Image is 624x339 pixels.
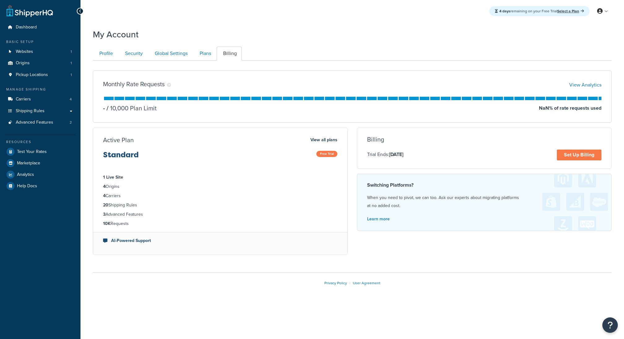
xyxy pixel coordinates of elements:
strong: 1 Live Site [103,174,123,180]
a: Origins 1 [5,57,76,69]
a: ShipperHQ Home [6,5,53,17]
li: Origins [103,183,337,190]
a: Advanced Features 2 [5,117,76,128]
h3: Standard [103,151,139,164]
span: 1 [71,49,72,54]
li: Requests [103,220,337,227]
a: Select a Plan [557,8,584,14]
a: Set Up Billing [557,150,601,160]
span: Origins [16,61,30,66]
h4: Switching Platforms? [367,181,601,189]
a: Privacy Policy [324,280,347,286]
h1: My Account [93,28,139,40]
div: Resources [5,139,76,145]
li: Shipping Rules [103,202,337,209]
a: Dashboard [5,22,76,33]
a: Global Settings [148,47,193,61]
strong: 4 days [499,8,510,14]
h3: Monthly Rate Requests [103,81,165,87]
li: Carriers [103,193,337,199]
span: Shipping Rules [16,108,45,114]
li: AI-Powered Support [103,237,337,244]
a: Analytics [5,169,76,180]
div: Manage Shipping [5,87,76,92]
div: Basic Setup [5,39,76,44]
a: Billing [217,47,242,61]
li: Origins [5,57,76,69]
h3: Active Plan [103,137,134,143]
span: Analytics [17,172,34,177]
p: 10,000 Plan Limit [105,104,157,112]
a: Test Your Rates [5,146,76,157]
li: Advanced Features [103,211,337,218]
li: Carriers [5,94,76,105]
button: Open Resource Center [602,317,618,333]
span: Help Docs [17,184,37,189]
span: Test Your Rates [17,149,47,155]
strong: 20 [103,202,108,208]
a: Carriers 4 [5,94,76,105]
li: Advanced Features [5,117,76,128]
strong: 10K [103,220,110,227]
a: Security [119,47,148,61]
span: Advanced Features [16,120,53,125]
span: | [349,280,350,286]
strong: [DATE] [389,151,403,158]
a: Help Docs [5,180,76,192]
span: / [106,104,109,113]
span: 2 [70,120,72,125]
li: Pickup Locations [5,69,76,81]
a: View Analytics [569,81,601,88]
span: Free Trial [316,151,337,157]
span: 1 [71,61,72,66]
a: Plans [193,47,216,61]
span: Carriers [16,97,31,102]
strong: 4 [103,183,106,190]
a: Shipping Rules [5,105,76,117]
p: When you need to pivot, we can too. Ask our experts about migrating platforms at no added cost. [367,194,601,210]
span: Pickup Locations [16,72,48,78]
span: Dashboard [16,25,37,30]
a: User Agreement [353,280,380,286]
a: Learn more [367,216,390,222]
li: Websites [5,46,76,57]
span: 1 [71,72,72,78]
a: Marketplace [5,158,76,169]
strong: 3 [103,211,106,218]
span: Websites [16,49,33,54]
span: Marketplace [17,161,40,166]
a: View all plans [310,136,337,144]
a: Profile [93,47,118,61]
p: - [103,104,105,112]
p: NaN % of rate requests used [539,104,601,112]
a: Websites 1 [5,46,76,57]
span: 4 [70,97,72,102]
p: Trial Ends: [367,150,403,159]
a: Pickup Locations 1 [5,69,76,81]
strong: 4 [103,193,106,199]
div: remaining on your Free Trial [489,6,590,16]
h3: Billing [367,136,384,143]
